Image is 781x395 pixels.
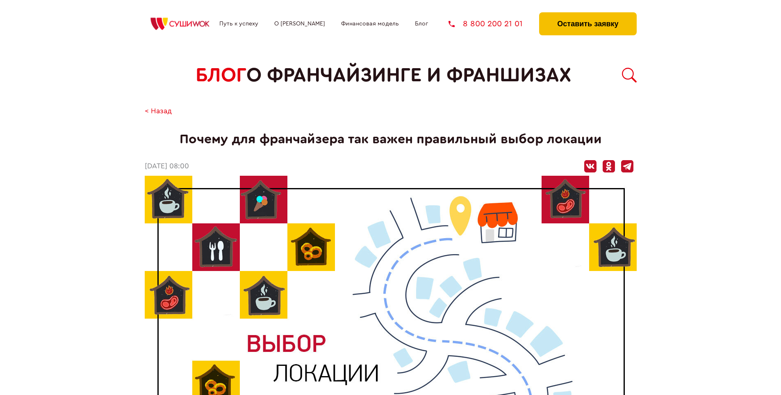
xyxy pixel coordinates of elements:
[463,20,523,28] span: 8 800 200 21 01
[539,12,636,35] button: Оставить заявку
[196,64,246,87] span: БЛОГ
[145,132,637,147] h1: Почему для франчайзера так важен правильный выбор локации
[415,21,428,27] a: Блог
[341,21,399,27] a: Финансовая модель
[449,20,523,28] a: 8 800 200 21 01
[246,64,571,87] span: о франчайзинге и франшизах
[274,21,325,27] a: О [PERSON_NAME]
[145,107,172,116] a: < Назад
[145,162,189,171] time: [DATE] 08:00
[219,21,258,27] a: Путь к успеху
